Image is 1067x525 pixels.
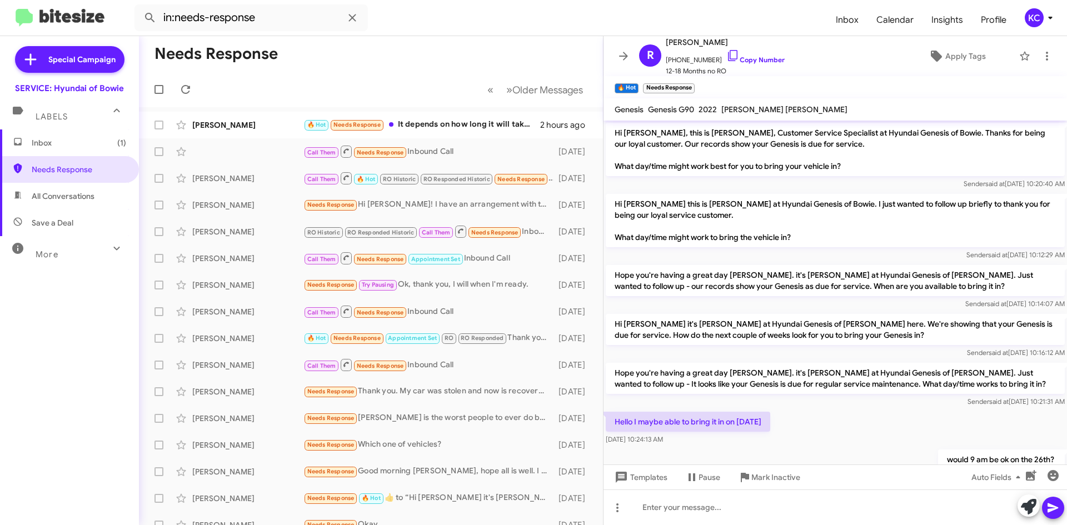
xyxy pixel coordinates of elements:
[553,306,594,317] div: [DATE]
[553,226,594,237] div: [DATE]
[965,299,1065,308] span: Sender [DATE] 10:14:07 AM
[445,334,453,342] span: RO
[647,47,654,64] span: R
[512,84,583,96] span: Older Messages
[966,251,1065,259] span: Sender [DATE] 10:12:29 AM
[134,4,368,31] input: Search
[487,83,493,97] span: «
[192,439,303,451] div: [PERSON_NAME]
[192,253,303,264] div: [PERSON_NAME]
[192,173,303,184] div: [PERSON_NAME]
[500,78,590,101] button: Next
[481,78,590,101] nav: Page navigation example
[15,83,124,94] div: SERVICE: Hyundai of Bowie
[303,251,553,265] div: Inbound Call
[604,467,676,487] button: Templates
[192,306,303,317] div: [PERSON_NAME]
[827,4,867,36] span: Inbox
[307,388,355,395] span: Needs Response
[923,4,972,36] span: Insights
[972,4,1015,36] a: Profile
[676,467,729,487] button: Pause
[699,467,720,487] span: Pause
[988,251,1008,259] span: said at
[553,439,594,451] div: [DATE]
[471,229,518,236] span: Needs Response
[357,362,404,369] span: Needs Response
[423,176,490,183] span: RO Responded Historic
[362,494,381,502] span: 🔥 Hot
[192,493,303,504] div: [PERSON_NAME]
[900,46,1014,66] button: Apply Tags
[751,467,800,487] span: Mark Inactive
[648,104,694,114] span: Genesis G90
[606,363,1065,394] p: Hope you're having a great day [PERSON_NAME]. it's [PERSON_NAME] at Hyundai Genesis of [PERSON_NA...
[36,249,58,259] span: More
[307,309,336,316] span: Call Them
[553,333,594,344] div: [DATE]
[968,397,1065,406] span: Sender [DATE] 10:21:31 AM
[967,348,1065,357] span: Sender [DATE] 10:16:12 AM
[985,179,1005,188] span: said at
[303,304,553,318] div: Inbound Call
[307,362,336,369] span: Call Them
[303,171,553,185] div: Inbound Call
[989,397,1009,406] span: said at
[938,449,1065,469] p: would 9 am be ok on the 26th?
[964,179,1065,188] span: Sender [DATE] 10:20:40 AM
[867,4,923,36] span: Calendar
[307,281,355,288] span: Needs Response
[606,123,1065,176] p: Hi [PERSON_NAME], this is [PERSON_NAME], Customer Service Specialist at Hyundai Genesis of Bowie....
[307,256,336,263] span: Call Them
[307,468,355,475] span: Needs Response
[506,83,512,97] span: »
[461,334,503,342] span: RO Responded
[192,199,303,211] div: [PERSON_NAME]
[192,279,303,291] div: [PERSON_NAME]
[333,121,381,128] span: Needs Response
[362,281,394,288] span: Try Pausing
[540,119,594,131] div: 2 hours ago
[729,467,809,487] button: Mark Inactive
[411,256,460,263] span: Appointment Set
[307,201,355,208] span: Needs Response
[1025,8,1044,27] div: KC
[726,56,785,64] a: Copy Number
[36,112,68,122] span: Labels
[357,176,376,183] span: 🔥 Hot
[553,493,594,504] div: [DATE]
[303,465,553,478] div: Good morning [PERSON_NAME], hope all is well. I believe it was Feb I had service done in [GEOGRAP...
[357,309,404,316] span: Needs Response
[192,333,303,344] div: [PERSON_NAME]
[307,149,336,156] span: Call Them
[192,466,303,477] div: [PERSON_NAME]
[553,413,594,424] div: [DATE]
[666,36,785,49] span: [PERSON_NAME]
[307,414,355,422] span: Needs Response
[303,385,553,398] div: Thank you. My car was stolen and now is recovered in the shop get fixed. Can I ask how to make a ...
[606,412,770,432] p: Hello I maybe able to bring it in on [DATE]
[303,412,553,424] div: [PERSON_NAME] is the worst people to ever do business with
[32,137,126,148] span: Inbox
[303,118,540,131] div: It depends on how long it will take. I can wait for 2 hours
[963,467,1034,487] button: Auto Fields
[303,492,553,504] div: ​👍​ to “ Hi [PERSON_NAME] it's [PERSON_NAME], Customer Service Specialist at Hyundai Genesis of B...
[307,441,355,448] span: Needs Response
[383,176,416,183] span: RO Historic
[553,199,594,211] div: [DATE]
[388,334,437,342] span: Appointment Set
[553,466,594,477] div: [DATE]
[987,299,1006,308] span: said at
[117,137,126,148] span: (1)
[347,229,414,236] span: RO Responded Historic
[615,83,639,93] small: 🔥 Hot
[553,253,594,264] div: [DATE]
[606,194,1065,247] p: Hi [PERSON_NAME] this is [PERSON_NAME] at Hyundai Genesis of Bowie. I just wanted to follow up br...
[303,144,553,158] div: Inbound Call
[643,83,694,93] small: Needs Response
[553,146,594,157] div: [DATE]
[357,149,404,156] span: Needs Response
[553,279,594,291] div: [DATE]
[192,119,303,131] div: [PERSON_NAME]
